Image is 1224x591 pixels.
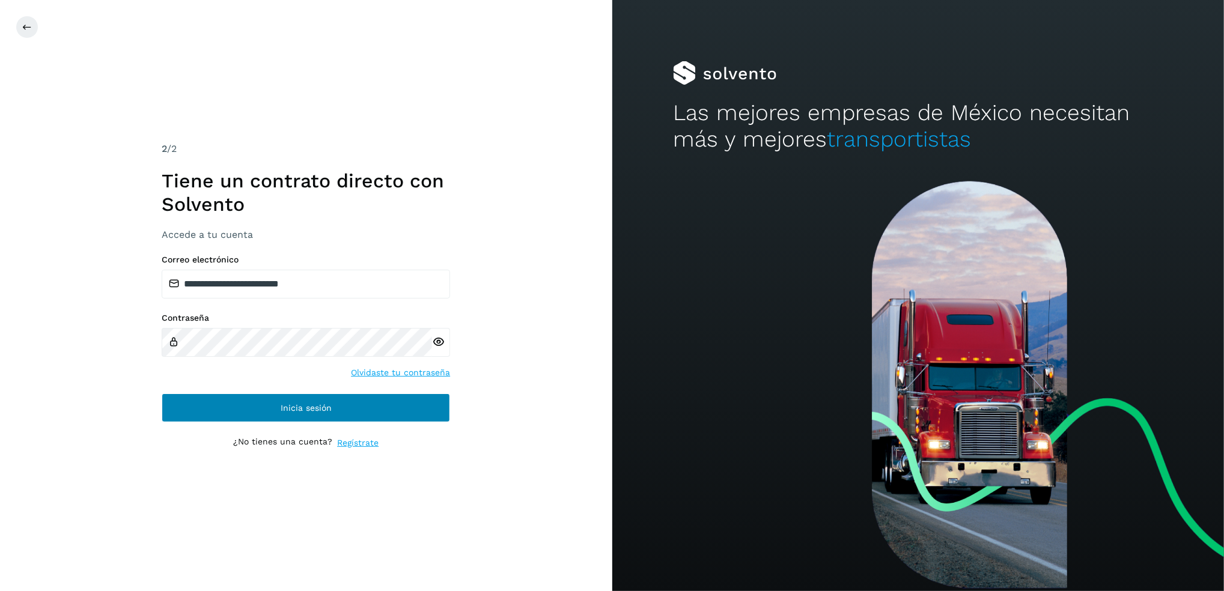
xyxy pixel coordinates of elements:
[673,100,1163,153] h2: Las mejores empresas de México necesitan más y mejores
[351,366,450,379] a: Olvidaste tu contraseña
[233,437,332,449] p: ¿No tienes una cuenta?
[162,393,450,422] button: Inicia sesión
[162,142,450,156] div: /2
[162,143,167,154] span: 2
[162,229,450,240] h3: Accede a tu cuenta
[162,255,450,265] label: Correo electrónico
[827,126,971,152] span: transportistas
[162,313,450,323] label: Contraseña
[162,169,450,216] h1: Tiene un contrato directo con Solvento
[337,437,379,449] a: Regístrate
[281,404,332,412] span: Inicia sesión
